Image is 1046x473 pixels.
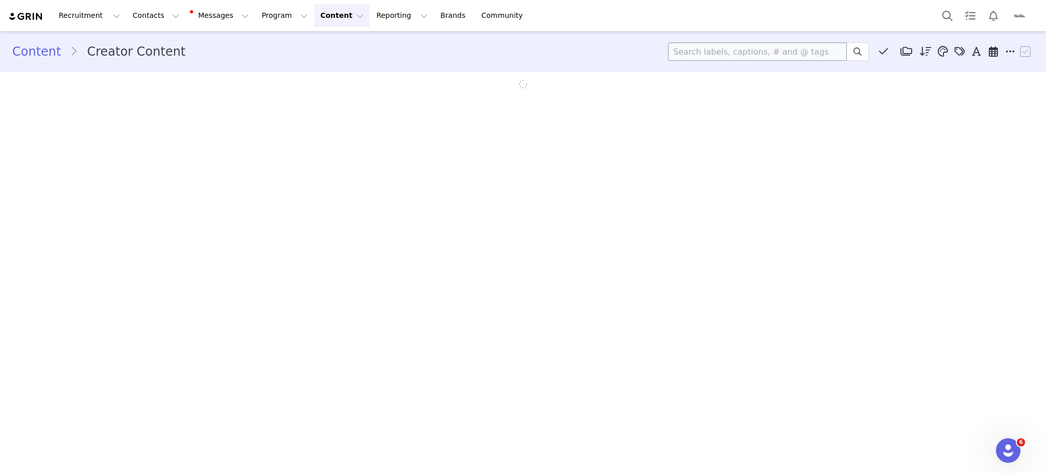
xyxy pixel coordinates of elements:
input: Search labels, captions, # and @ tags [668,42,847,61]
button: Reporting [370,4,434,27]
button: Recruitment [53,4,126,27]
a: Tasks [959,4,982,27]
img: 0ae5e4c0-9d96-43e8-a0bd-65e0067b99ad.png [1011,8,1028,24]
a: Brands [434,4,474,27]
a: Community [476,4,534,27]
button: Content [314,4,370,27]
button: Program [255,4,314,27]
button: Profile [1005,8,1038,24]
iframe: Intercom live chat [996,438,1020,463]
img: grin logo [8,12,44,21]
button: Notifications [982,4,1005,27]
button: Search [936,4,959,27]
button: Messages [186,4,255,27]
a: Content [12,42,70,61]
span: 6 [1017,438,1025,446]
button: Contacts [127,4,185,27]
